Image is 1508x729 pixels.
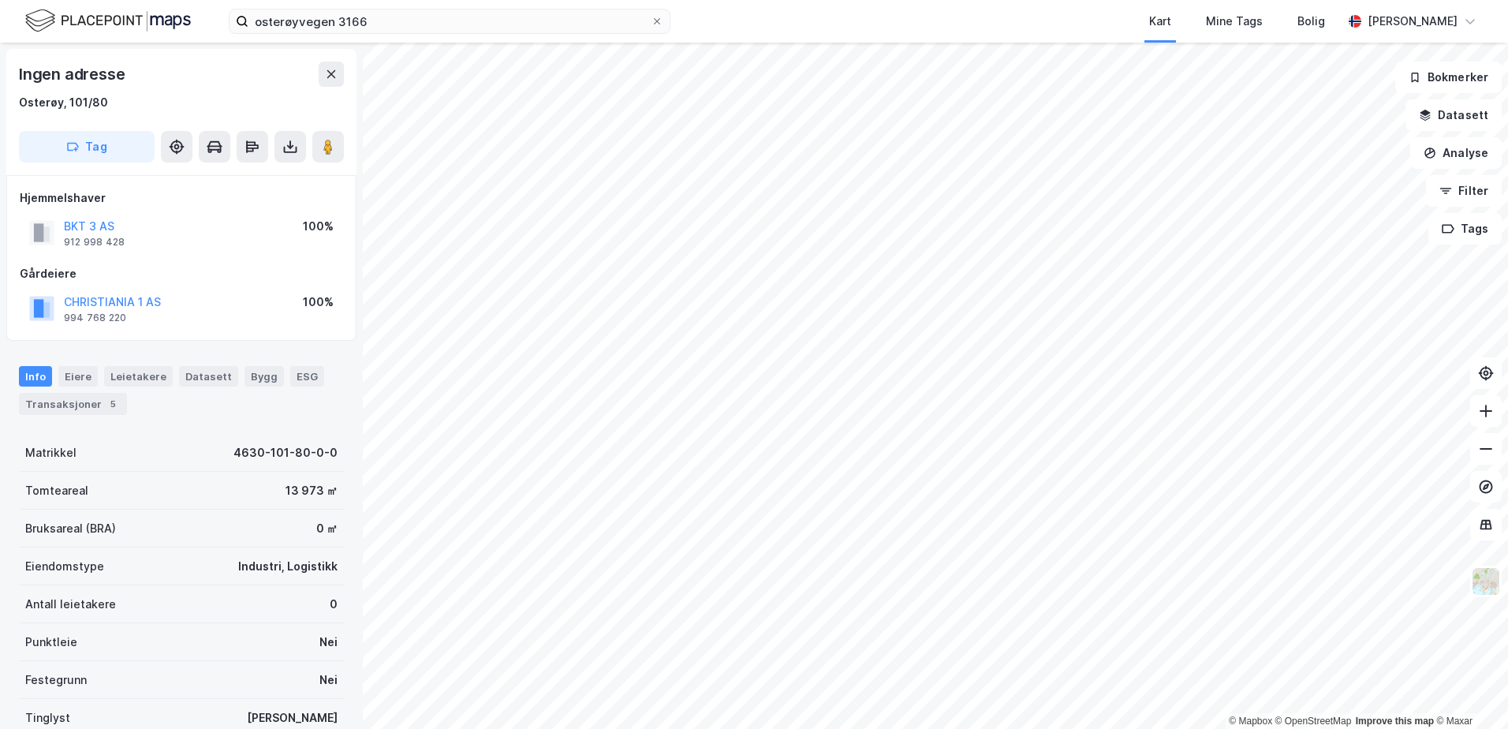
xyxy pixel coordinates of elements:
[25,671,87,690] div: Festegrunn
[319,671,338,690] div: Nei
[244,366,284,387] div: Bygg
[1405,99,1502,131] button: Datasett
[20,264,343,283] div: Gårdeiere
[1395,62,1502,93] button: Bokmerker
[58,366,98,387] div: Eiere
[316,519,338,538] div: 0 ㎡
[1206,12,1263,31] div: Mine Tags
[104,366,173,387] div: Leietakere
[303,293,334,312] div: 100%
[233,443,338,462] div: 4630-101-80-0-0
[25,443,77,462] div: Matrikkel
[290,366,324,387] div: ESG
[1368,12,1458,31] div: [PERSON_NAME]
[25,7,191,35] img: logo.f888ab2527a4732fd821a326f86c7f29.svg
[1429,653,1508,729] iframe: Chat Widget
[1275,716,1352,727] a: OpenStreetMap
[25,519,116,538] div: Bruksareal (BRA)
[64,236,125,249] div: 912 998 428
[105,396,121,412] div: 5
[319,633,338,652] div: Nei
[286,481,338,500] div: 13 973 ㎡
[25,633,77,652] div: Punktleie
[1428,213,1502,245] button: Tags
[1149,12,1171,31] div: Kart
[247,708,338,727] div: [PERSON_NAME]
[238,557,338,576] div: Industri, Logistikk
[19,62,128,87] div: Ingen adresse
[19,366,52,387] div: Info
[25,708,70,727] div: Tinglyst
[1426,175,1502,207] button: Filter
[330,595,338,614] div: 0
[25,557,104,576] div: Eiendomstype
[19,93,108,112] div: Osterøy, 101/80
[248,9,651,33] input: Søk på adresse, matrikkel, gårdeiere, leietakere eller personer
[1297,12,1325,31] div: Bolig
[303,217,334,236] div: 100%
[25,595,116,614] div: Antall leietakere
[20,189,343,207] div: Hjemmelshaver
[179,366,238,387] div: Datasett
[64,312,126,324] div: 994 768 220
[1356,716,1434,727] a: Improve this map
[19,393,127,415] div: Transaksjoner
[1229,716,1272,727] a: Mapbox
[1471,566,1501,596] img: Z
[25,481,88,500] div: Tomteareal
[19,131,155,163] button: Tag
[1410,137,1502,169] button: Analyse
